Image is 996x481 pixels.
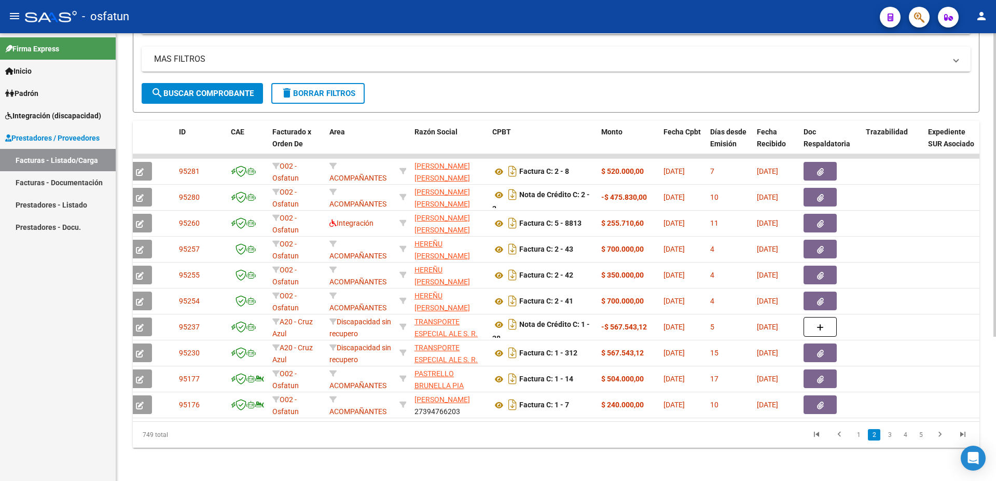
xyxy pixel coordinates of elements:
a: 3 [883,429,896,441]
span: 17 [710,375,718,383]
span: CAE [231,128,244,136]
strong: $ 240.000,00 [601,401,644,409]
span: [PERSON_NAME] [414,395,470,404]
span: [DATE] [663,375,685,383]
span: [DATE] [757,219,778,227]
i: Descargar documento [506,186,519,203]
i: Descargar documento [506,345,519,361]
span: 95280 [179,193,200,201]
span: 95254 [179,297,200,305]
strong: -$ 567.543,12 [601,323,647,331]
strong: $ 700.000,00 [601,297,644,305]
span: 15 [710,349,718,357]
a: 5 [915,429,927,441]
div: 20372904551 [414,290,484,312]
span: ACOMPAÑANTES TERAPEUTICOS [329,162,386,194]
span: [DATE] [757,193,778,201]
strong: $ 350.000,00 [601,271,644,279]
datatable-header-cell: Expediente SUR Asociado [924,121,981,167]
div: 20372904551 [414,238,484,260]
datatable-header-cell: CPBT [488,121,597,167]
mat-icon: delete [281,87,293,99]
span: O02 - Osfatun Propio [272,162,299,194]
i: Descargar documento [506,241,519,257]
datatable-header-cell: Fecha Recibido [753,121,799,167]
span: - osfatun [82,5,129,28]
span: [DATE] [663,167,685,175]
datatable-header-cell: Fecha Cpbt [659,121,706,167]
span: Trazabilidad [866,128,908,136]
span: Inicio [5,65,32,77]
a: 2 [868,429,880,441]
span: [DATE] [663,219,685,227]
strong: Factura C: 5 - 8813 [519,219,582,228]
mat-icon: menu [8,10,21,22]
span: Expediente SUR Asociado [928,128,974,148]
span: [DATE] [757,401,778,409]
button: Borrar Filtros [271,83,365,104]
span: Discapacidad sin recupero [329,343,391,364]
span: [DATE] [663,193,685,201]
a: 4 [899,429,911,441]
span: 95260 [179,219,200,227]
i: Descargar documento [506,215,519,231]
span: TRANSPORTE ESPECIAL ALE S. R. L. [414,343,478,376]
mat-icon: person [975,10,988,22]
span: [DATE] [757,167,778,175]
span: Discapacidad sin recupero [329,318,391,338]
div: 20264471096 [414,212,484,234]
li: page 4 [897,426,913,444]
span: Razón Social [414,128,458,136]
datatable-header-cell: Area [325,121,395,167]
span: [DATE] [757,297,778,305]
strong: Factura C: 2 - 42 [519,271,573,280]
datatable-header-cell: ID [175,121,227,167]
span: ACOMPAÑANTES TERAPEUTICOS [329,369,386,402]
span: [DATE] [663,323,685,331]
span: [DATE] [757,349,778,357]
strong: Factura C: 1 - 7 [519,401,569,409]
div: 27394766203 [414,394,484,416]
a: go to last page [953,429,973,441]
span: 95176 [179,401,200,409]
span: ACOMPAÑANTES TERAPEUTICOS [329,266,386,298]
mat-panel-title: MAS FILTROS [154,53,946,65]
span: [PERSON_NAME] [PERSON_NAME] [414,162,470,182]
span: [DATE] [757,375,778,383]
datatable-header-cell: Días desde Emisión [706,121,753,167]
span: Integración (discapacidad) [5,110,101,121]
datatable-header-cell: Trazabilidad [862,121,924,167]
span: [DATE] [663,245,685,253]
strong: -$ 475.830,00 [601,193,647,201]
span: 4 [710,271,714,279]
a: 1 [852,429,865,441]
span: 10 [710,193,718,201]
span: Monto [601,128,622,136]
i: Descargar documento [506,316,519,333]
span: 7 [710,167,714,175]
span: Borrar Filtros [281,89,355,98]
i: Descargar documento [506,267,519,283]
span: HEREÑU [PERSON_NAME] [414,240,470,260]
strong: $ 504.000,00 [601,375,644,383]
span: Días desde Emisión [710,128,746,148]
span: ACOMPAÑANTES TERAPEUTICOS [329,240,386,272]
div: 27333274162 [414,186,484,208]
span: A20 - Cruz Azul [272,343,313,364]
span: 4 [710,297,714,305]
i: Descargar documento [506,396,519,413]
a: go to next page [930,429,950,441]
strong: $ 520.000,00 [601,167,644,175]
span: 95255 [179,271,200,279]
strong: Factura C: 1 - 312 [519,349,577,358]
strong: Factura C: 1 - 14 [519,375,573,383]
strong: $ 255.710,60 [601,219,644,227]
span: 95230 [179,349,200,357]
span: 95281 [179,167,200,175]
datatable-header-cell: Facturado x Orden De [268,121,325,167]
div: 27426953736 [414,368,484,390]
span: ACOMPAÑANTES TERAPEUTICOS [329,395,386,428]
span: [DATE] [663,271,685,279]
span: O02 - Osfatun Propio [272,395,299,428]
span: [PERSON_NAME] [PERSON_NAME] [414,214,470,234]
